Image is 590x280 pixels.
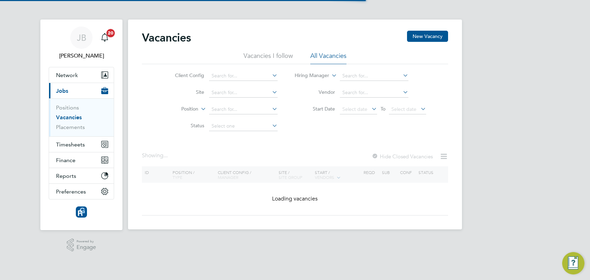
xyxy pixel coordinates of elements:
label: Status [164,122,204,129]
a: JB[PERSON_NAME] [49,27,114,60]
label: Site [164,89,204,95]
span: Engage [77,244,96,250]
li: All Vacancies [310,52,346,64]
span: JB [77,33,86,42]
button: Preferences [49,184,114,199]
span: Joe Belsten [49,52,114,60]
button: Network [49,67,114,83]
div: Jobs [49,98,114,136]
label: Position [158,106,198,113]
a: Vacancies [56,114,82,121]
button: Engage Resource Center [562,252,584,274]
button: New Vacancy [407,31,448,42]
label: Hide Closed Vacancies [372,153,433,160]
span: Finance [56,157,75,164]
a: 20 [98,27,112,49]
button: Reports [49,168,114,183]
input: Search for... [340,88,408,98]
li: Vacancies I follow [244,52,293,64]
nav: Main navigation [40,20,122,230]
button: Jobs [49,83,114,98]
span: 20 [106,29,115,37]
input: Search for... [209,88,278,98]
input: Select one [209,121,278,131]
button: Finance [49,152,114,168]
label: Hiring Manager [289,72,329,79]
label: Vendor [295,89,335,95]
span: Timesheets [56,141,85,148]
a: Positions [56,104,79,111]
span: Select date [391,106,416,112]
span: Reports [56,173,76,179]
input: Search for... [209,71,278,81]
span: Preferences [56,188,86,195]
span: To [378,104,388,113]
a: Powered byEngage [67,239,96,252]
label: Start Date [295,106,335,112]
a: Placements [56,124,85,130]
input: Search for... [340,71,408,81]
label: Client Config [164,72,204,78]
span: Powered by [77,239,96,244]
span: Network [56,72,78,78]
span: Select date [342,106,367,112]
a: Go to home page [49,206,114,218]
span: Jobs [56,88,68,94]
h2: Vacancies [142,31,191,45]
div: Showing [142,152,169,159]
img: resourcinggroup-logo-retina.png [76,206,87,218]
button: Timesheets [49,137,114,152]
span: ... [164,152,168,159]
input: Search for... [209,105,278,114]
